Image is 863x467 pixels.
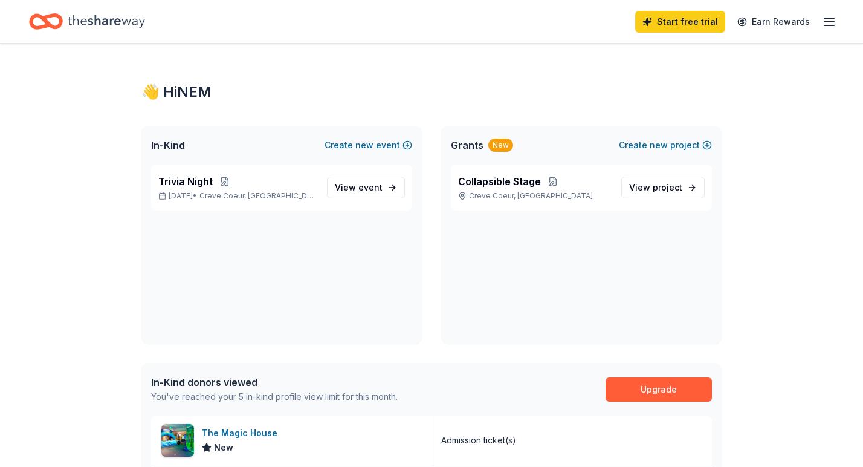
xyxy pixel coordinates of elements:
span: new [650,138,668,152]
a: View project [621,177,705,198]
a: Start free trial [635,11,725,33]
span: Creve Coeur, [GEOGRAPHIC_DATA] [199,191,317,201]
span: Trivia Night [158,174,213,189]
span: project [653,182,682,192]
p: Creve Coeur, [GEOGRAPHIC_DATA] [458,191,612,201]
span: View [629,180,682,195]
span: new [355,138,373,152]
span: Grants [451,138,483,152]
img: Image for The Magic House [161,424,194,457]
div: The Magic House [202,426,282,440]
span: event [358,182,383,192]
span: Collapsible Stage [458,174,541,189]
div: You've reached your 5 in-kind profile view limit for this month. [151,390,398,404]
button: Createnewevent [325,138,412,152]
span: New [214,440,233,455]
div: In-Kind donors viewed [151,375,398,390]
a: Upgrade [606,377,712,402]
button: Createnewproject [619,138,712,152]
p: [DATE] • [158,191,317,201]
div: New [488,139,513,152]
span: View [335,180,383,195]
div: 👋 Hi NEM [141,82,722,102]
a: Home [29,7,145,36]
a: Earn Rewards [730,11,817,33]
a: View event [327,177,405,198]
div: Admission ticket(s) [441,433,516,448]
span: In-Kind [151,138,185,152]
